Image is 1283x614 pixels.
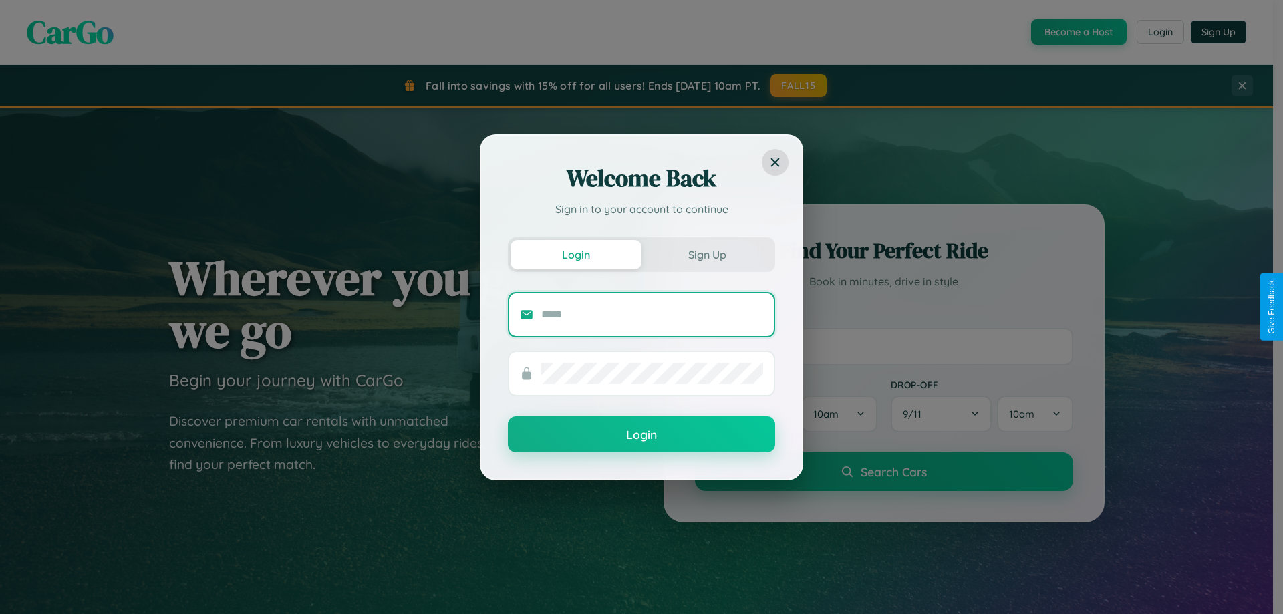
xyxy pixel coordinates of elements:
[511,240,641,269] button: Login
[641,240,772,269] button: Sign Up
[508,201,775,217] p: Sign in to your account to continue
[508,416,775,452] button: Login
[1267,280,1276,334] div: Give Feedback
[508,162,775,194] h2: Welcome Back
